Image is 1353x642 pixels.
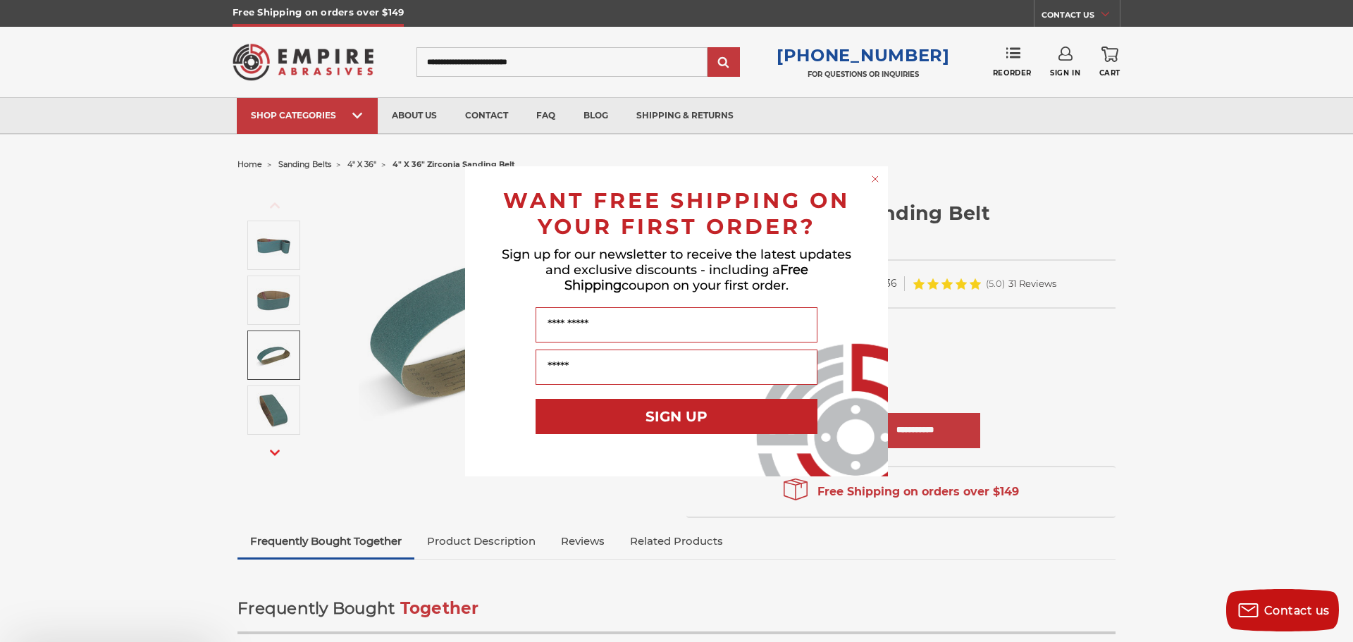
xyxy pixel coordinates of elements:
[503,187,850,240] span: WANT FREE SHIPPING ON YOUR FIRST ORDER?
[502,247,851,293] span: Sign up for our newsletter to receive the latest updates and exclusive discounts - including a co...
[1264,604,1330,617] span: Contact us
[868,172,882,186] button: Close dialog
[564,262,808,293] span: Free Shipping
[536,399,817,434] button: SIGN UP
[1226,589,1339,631] button: Contact us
